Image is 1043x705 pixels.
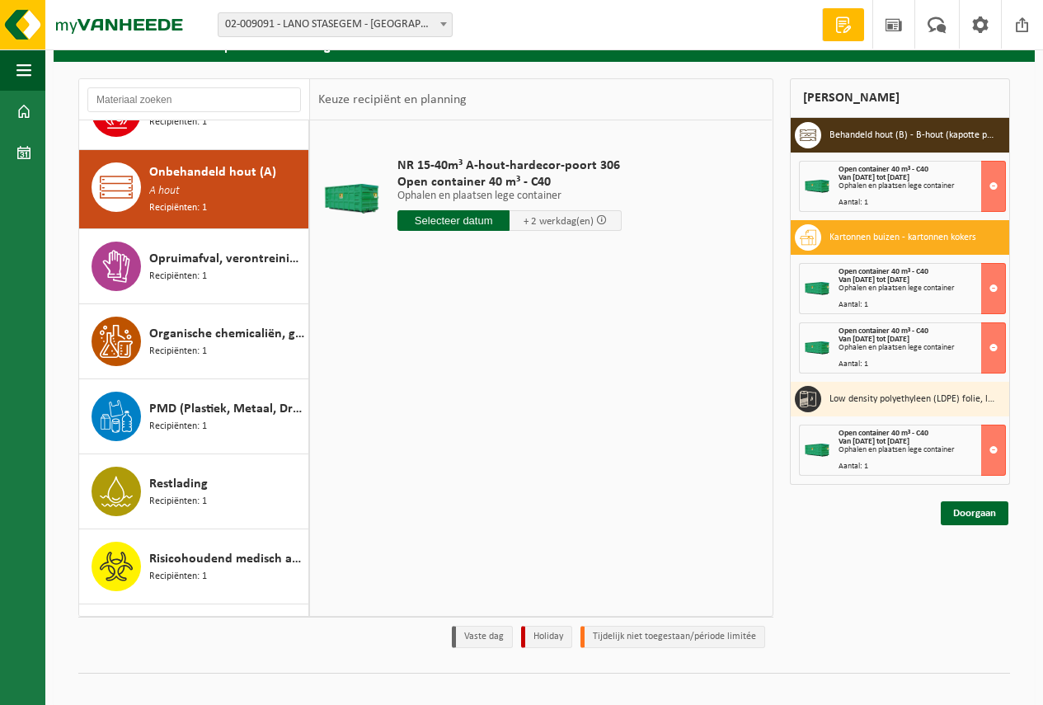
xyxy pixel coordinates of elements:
[790,78,1011,118] div: [PERSON_NAME]
[218,12,453,37] span: 02-009091 - LANO STASEGEM - HARELBEKE
[149,344,207,360] span: Recipiënten: 1
[149,269,207,284] span: Recipiënten: 1
[149,324,304,344] span: Organische chemicaliën, gevaarlijk vloeibaar in kleinverpakking
[839,327,928,336] span: Open container 40 m³ - C40
[149,200,207,216] span: Recipiënten: 1
[839,267,928,276] span: Open container 40 m³ - C40
[397,157,622,174] span: NR 15-40m³ A-hout-hardecor-poort 306
[79,379,309,454] button: PMD (Plastiek, Metaal, Drankkartons) (bedrijven) Recipiënten: 1
[397,210,510,231] input: Selecteer datum
[941,501,1008,525] a: Doorgaan
[149,419,207,435] span: Recipiënten: 1
[580,626,765,648] li: Tijdelijk niet toegestaan/période limitée
[839,344,1006,352] div: Ophalen en plaatsen lege container
[79,454,309,529] button: Restlading Recipiënten: 1
[149,494,207,510] span: Recipiënten: 1
[149,182,180,200] span: A hout
[79,304,309,379] button: Organische chemicaliën, gevaarlijk vloeibaar in kleinverpakking Recipiënten: 1
[521,626,572,648] li: Holiday
[839,429,928,438] span: Open container 40 m³ - C40
[829,386,998,412] h3: Low density polyethyleen (LDPE) folie, los, naturel - plastiekfolie
[79,529,309,604] button: Risicohoudend medisch afval Recipiënten: 1
[79,150,309,229] button: Onbehandeld hout (A) A hout Recipiënten: 1
[87,87,301,112] input: Materiaal zoeken
[829,122,998,148] h3: Behandeld hout (B) - B-hout (kapotte paletten)
[149,399,304,419] span: PMD (Plastiek, Metaal, Drankkartons) (bedrijven)
[524,216,594,227] span: + 2 werkdag(en)
[839,165,928,174] span: Open container 40 m³ - C40
[149,569,207,585] span: Recipiënten: 1
[79,229,309,304] button: Opruimafval, verontreinigd met olie Recipiënten: 1
[839,446,1006,454] div: Ophalen en plaatsen lege container
[839,301,1006,309] div: Aantal: 1
[839,437,909,446] strong: Van [DATE] tot [DATE]
[149,249,304,269] span: Opruimafval, verontreinigd met olie
[397,174,622,190] span: Open container 40 m³ - C40
[839,173,909,182] strong: Van [DATE] tot [DATE]
[829,224,976,251] h3: Kartonnen buizen - kartonnen kokers
[839,360,1006,369] div: Aantal: 1
[149,115,207,130] span: Recipiënten: 1
[149,549,304,569] span: Risicohoudend medisch afval
[839,284,1006,293] div: Ophalen en plaatsen lege container
[310,79,475,120] div: Keuze recipiënt en planning
[839,335,909,344] strong: Van [DATE] tot [DATE]
[452,626,513,648] li: Vaste dag
[839,275,909,284] strong: Van [DATE] tot [DATE]
[218,13,452,36] span: 02-009091 - LANO STASEGEM - HARELBEKE
[397,190,622,202] p: Ophalen en plaatsen lege container
[149,474,208,494] span: Restlading
[839,199,1006,207] div: Aantal: 1
[149,162,276,182] span: Onbehandeld hout (A)
[839,182,1006,190] div: Ophalen en plaatsen lege container
[839,463,1006,471] div: Aantal: 1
